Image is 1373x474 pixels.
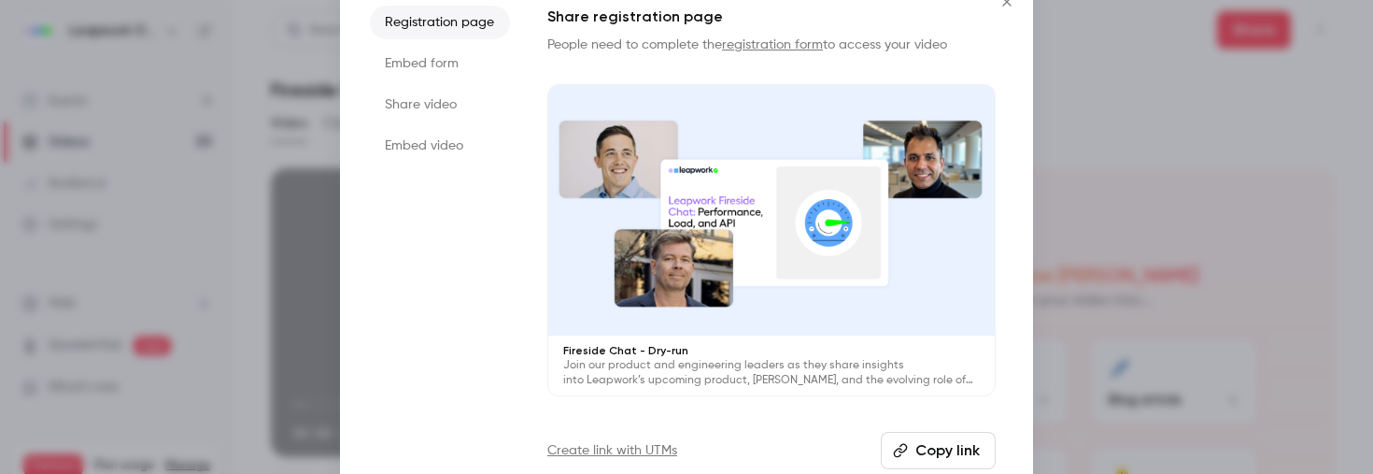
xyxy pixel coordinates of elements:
p: People need to complete the to access your video [547,36,996,54]
a: Create link with UTMs [547,441,677,460]
li: Registration page [370,6,510,39]
a: Fireside Chat - Dry-runJoin our product and engineering leaders as they share insights into Leapw... [547,84,996,397]
p: Join our product and engineering leaders as they share insights into Leapwork’s upcoming product,... [563,358,980,388]
p: Fireside Chat - Dry-run [563,343,980,358]
li: Share video [370,88,510,122]
h1: Share registration page [547,6,996,28]
li: Embed form [370,47,510,80]
button: Copy link [881,432,996,469]
a: registration form [722,38,823,51]
li: Embed video [370,129,510,163]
